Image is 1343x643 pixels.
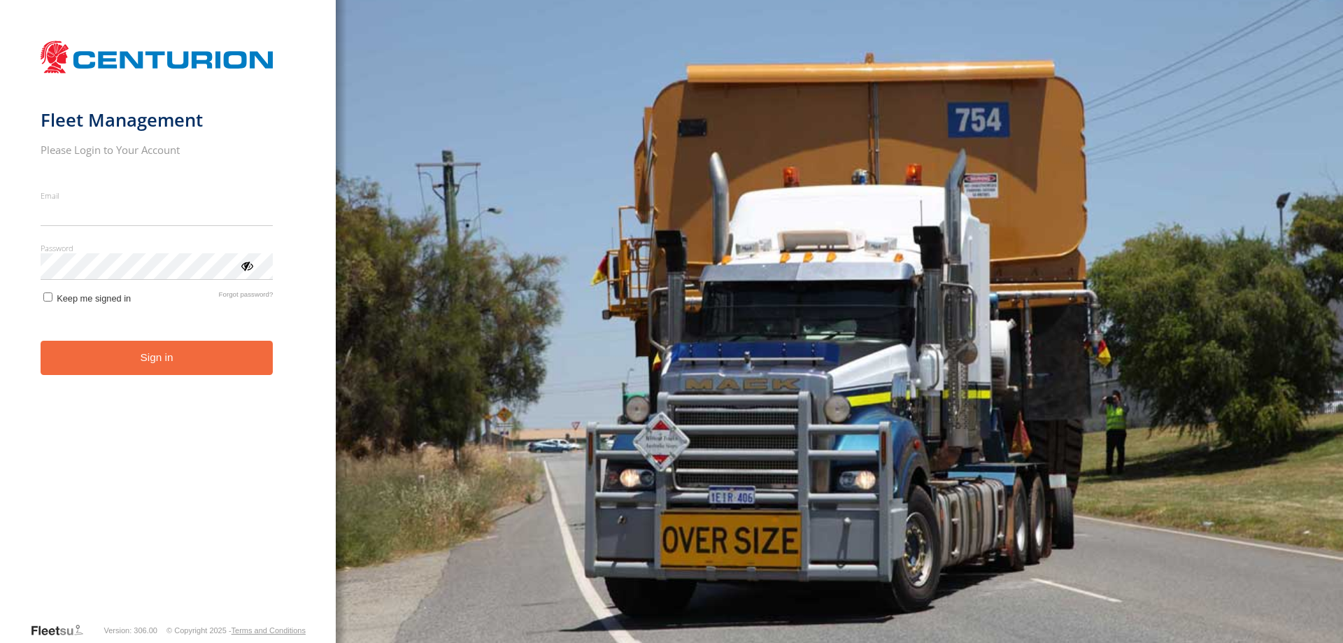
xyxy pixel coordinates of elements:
h1: Fleet Management [41,108,273,132]
div: Version: 306.00 [104,626,157,635]
label: Password [41,243,273,253]
label: Email [41,190,273,201]
input: Keep me signed in [43,292,52,302]
div: © Copyright 2025 - [166,626,306,635]
div: ViewPassword [239,258,253,272]
span: Keep me signed in [57,293,131,304]
button: Sign in [41,341,273,375]
a: Terms and Conditions [232,626,306,635]
h2: Please Login to Your Account [41,143,273,157]
a: Forgot password? [219,290,273,304]
img: Centurion Transport [41,39,273,75]
a: Visit our Website [30,623,94,637]
form: main [41,34,296,622]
